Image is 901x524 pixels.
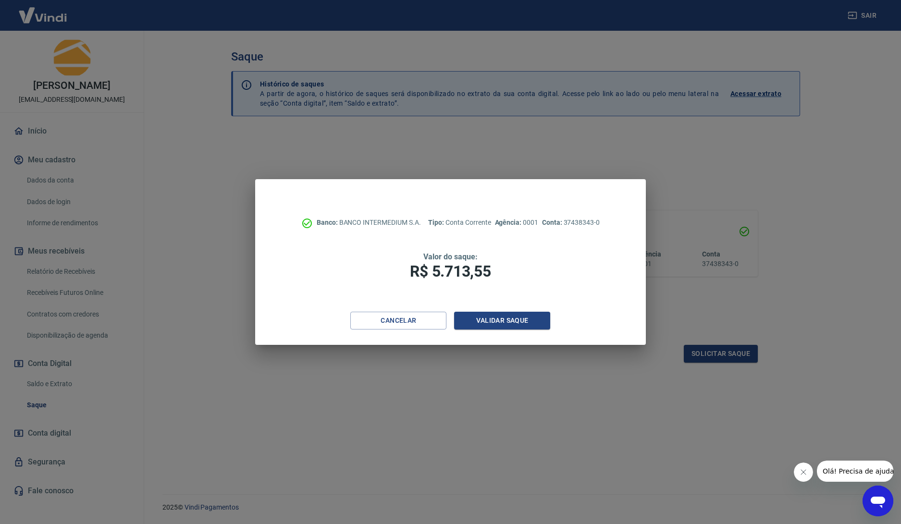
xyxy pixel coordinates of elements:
span: Banco: [317,219,339,226]
iframe: Mensagem da empresa [817,461,893,482]
p: 0001 [495,218,538,228]
span: Agência: [495,219,523,226]
span: Valor do saque: [423,252,477,261]
span: R$ 5.713,55 [410,262,491,280]
span: Tipo: [428,219,445,226]
p: 37438343-0 [542,218,600,228]
button: Cancelar [350,312,446,329]
button: Validar saque [454,312,550,329]
span: Olá! Precisa de ajuda? [6,7,81,14]
p: BANCO INTERMEDIUM S.A. [317,218,421,228]
p: Conta Corrente [428,218,491,228]
iframe: Botão para abrir a janela de mensagens [863,486,893,516]
span: Conta: [542,219,564,226]
iframe: Fechar mensagem [794,463,813,482]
